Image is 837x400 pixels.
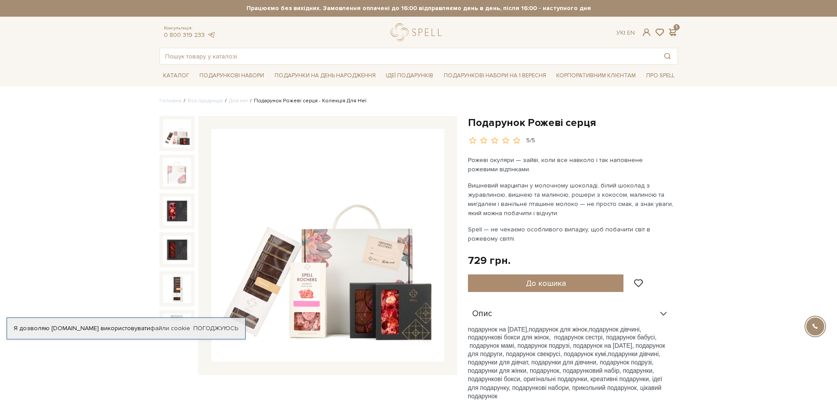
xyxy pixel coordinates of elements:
[163,197,191,225] img: Подарунок Рожеві серця
[188,97,223,104] a: Вся продукція
[159,69,193,83] a: Каталог
[643,69,678,83] a: Про Spell
[382,69,437,83] a: Ідеї подарунків
[624,29,625,36] span: |
[526,278,566,288] span: До кошика
[468,155,674,174] p: Рожеві окуляри — зайві, коли все навколо і так наповнене рожевими відтінками.
[196,69,268,83] a: Подарункові набори
[159,4,678,12] strong: Працюємо без вихідних. Замовлення оплачені до 16:00 відправляємо день в день, після 16:00 - насту...
[553,68,639,83] a: Корпоративним клієнтам
[163,158,191,186] img: Подарунок Рожеві серця
[271,69,379,83] a: Подарунки на День народження
[468,326,665,357] span: подарунок дівчині, подарункові бокси для жінок, подарунок сестрі, подарунок бабусі, подарунок мам...
[468,225,674,243] p: Spell — не чекаємо особливого випадку, щоб побачити світ в рожевому світлі.
[164,25,216,31] span: Консультація:
[526,137,535,145] div: 5/5
[193,324,238,332] a: Погоджуюсь
[627,29,635,36] a: En
[468,254,511,267] div: 729 грн.
[468,350,663,400] span: подарунки дівчині, подарунки для дівчат, подарунки для дівчини, подарунок подрузі, подарунки для ...
[7,324,245,332] div: Я дозволяю [DOMAIN_NAME] використовувати
[159,97,181,104] a: Головна
[211,129,444,362] img: Подарунок Рожеві серця
[616,29,635,37] div: Ук
[248,97,366,105] li: Подарунок Рожеві серця - Колекція Для Неї
[164,31,205,39] a: 0 800 319 233
[657,48,678,64] button: Пошук товару у каталозі
[529,326,589,333] span: подарунок для жінок,
[468,181,674,218] p: Вишневий марципан у молочному шоколаді, білий шоколад з журавлиною, вишнею та малиною, рошери з к...
[472,310,492,318] span: Опис
[468,116,678,130] h1: Подарунок Рожеві серця
[207,31,216,39] a: telegram
[163,119,191,148] img: Подарунок Рожеві серця
[163,274,191,303] img: Подарунок Рожеві серця
[163,314,191,342] img: Подарунок Рожеві серця
[160,48,657,64] input: Пошук товару у каталозі
[468,274,624,292] button: До кошика
[150,324,190,332] a: файли cookie
[391,23,446,41] a: logo
[440,68,550,83] a: Подарункові набори на 1 Вересня
[163,236,191,264] img: Подарунок Рожеві серця
[229,97,248,104] a: Для неї
[468,326,529,333] span: подарунок на [DATE],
